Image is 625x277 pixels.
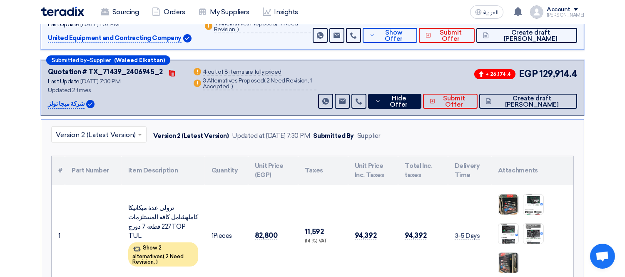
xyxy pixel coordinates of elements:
[539,67,577,81] span: 129,914.4
[547,13,584,17] div: [PERSON_NAME]
[437,95,471,108] span: Submit Offer
[530,5,543,19] img: profile_test.png
[183,34,192,42] img: Verified Account
[305,227,324,236] span: 11,592
[205,156,248,185] th: Quantity
[192,3,256,21] a: My Suppliers
[419,28,475,43] button: Submit Offer
[145,3,192,21] a: Orders
[590,244,615,269] div: Open chat
[65,156,122,185] th: Part Number
[368,94,421,109] button: Hide Offer
[214,21,311,33] div: 4 Alternatives Proposed
[48,67,163,77] div: Quotation # TX_71439_2406945_2
[80,21,119,28] span: [DATE] 1:07 PM
[305,238,341,245] div: (14 %) VAT
[212,232,214,240] span: 1
[80,78,120,85] span: [DATE] 7:30 PM
[52,156,65,185] th: #
[423,94,478,109] button: Submit Offer
[523,213,543,254] img: WhatsApp_Image__at__PM_1758126248677.jpeg
[48,99,85,109] p: شركة ميجا تولز
[383,95,414,108] span: Hide Offer
[523,184,543,225] img: WhatsApp_Image__at__PM__1758126248289.jpeg
[237,26,239,33] span: )
[498,194,518,216] img: WhatsApp_Image__at__PM_1758125299388.jpeg
[519,67,538,81] span: EGP
[264,77,266,84] span: (
[114,57,165,63] b: (Waleed Elkattan)
[48,33,182,43] p: United Equipment and Contracting Company
[491,156,573,185] th: Attachments
[547,6,570,13] div: Account
[153,131,229,141] div: Version 2 (Latest Version)
[163,253,164,260] span: (
[232,83,233,90] span: )
[498,214,518,253] img: WhatsApp_Image__at__PM__1758126248579.jpeg
[470,5,503,19] button: العربية
[355,231,376,240] span: 94,392
[377,30,410,42] span: Show Offer
[491,30,570,42] span: Create draft [PERSON_NAME]
[455,232,480,240] span: 3-5 Days
[203,78,316,90] div: 3 Alternatives Proposed
[122,156,205,185] th: Item Description
[314,131,354,141] div: Submitted By
[128,203,198,241] div: ترولى عدة ميكانيكا كاملهشامل كافة المستلزمات 227 قطعه 7 دورجTOP TUL
[255,231,277,240] span: 82,800
[483,10,498,15] span: العربية
[86,100,95,108] img: Verified Account
[48,78,80,85] span: Last Update
[398,156,448,185] th: Total Inc. taxes
[248,156,298,185] th: Unit Price (EGP)
[363,28,417,43] button: Show Offer
[448,156,491,185] th: Delivery Time
[348,156,398,185] th: Unit Price Inc. Taxes
[479,94,577,109] button: Create draft [PERSON_NAME]
[90,57,111,63] span: Supplier
[298,156,348,185] th: Taxes
[433,30,468,42] span: Submit Offer
[214,20,298,33] span: 4 Need Revision,
[156,259,158,265] span: )
[203,69,281,76] div: 4 out of 8 items are fully priced
[476,28,577,43] button: Create draft [PERSON_NAME]
[128,242,198,267] div: Show 2 alternatives
[256,3,305,21] a: Insights
[52,57,87,63] span: Submitted by
[232,131,310,141] div: Updated at [DATE] 7:30 PM
[48,86,182,95] div: Updated 2 times
[357,131,381,141] div: Supplier
[474,69,515,79] span: + 26,174.4
[493,95,570,108] span: Create draft [PERSON_NAME]
[48,21,80,28] span: Last Update
[498,250,518,276] img: WhatsApp_Image__at__PM_1758126249678.jpeg
[405,231,426,240] span: 94,392
[46,55,170,65] div: –
[94,3,145,21] a: Sourcing
[266,77,309,84] span: 2 Need Revision,
[203,77,311,90] span: 1 Accepted,
[132,253,184,265] span: 2 Need Revision,
[41,7,84,16] img: Teradix logo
